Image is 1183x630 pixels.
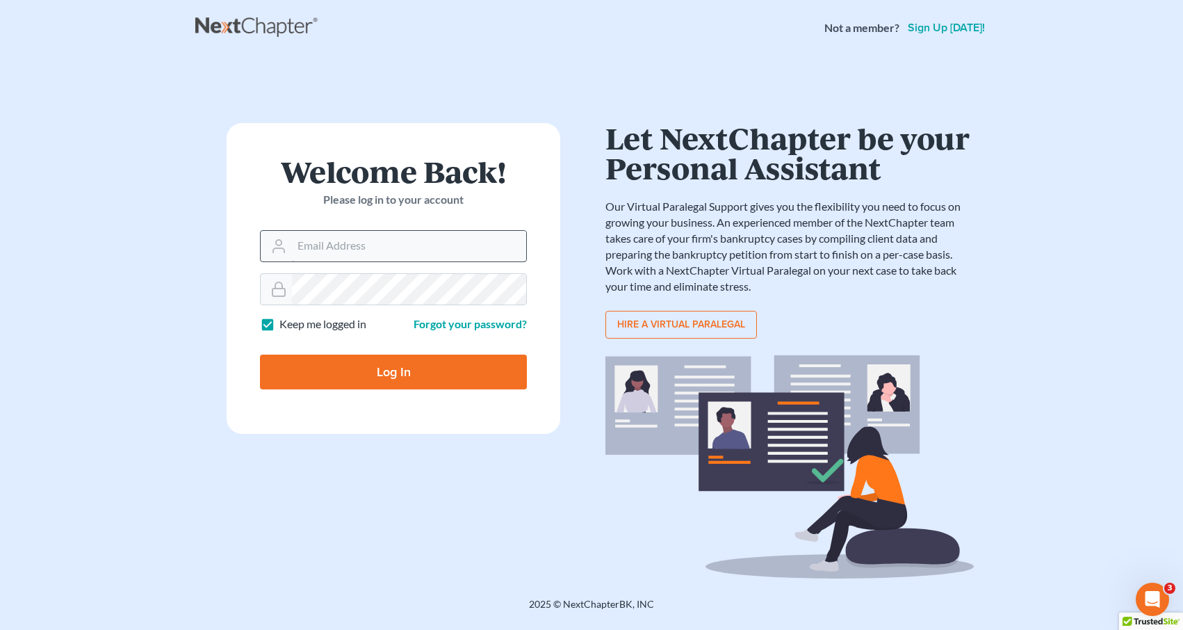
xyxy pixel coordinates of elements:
[414,317,527,330] a: Forgot your password?
[195,597,988,622] div: 2025 © NextChapterBK, INC
[1136,583,1169,616] iframe: Intercom live chat
[905,22,988,33] a: Sign up [DATE]!
[605,311,757,339] a: Hire a virtual paralegal
[260,355,527,389] input: Log In
[605,355,974,579] img: virtual_paralegal_bg-b12c8cf30858a2b2c02ea913d52db5c468ecc422855d04272ea22d19010d70dc.svg
[824,20,899,36] strong: Not a member?
[279,316,366,332] label: Keep me logged in
[1164,583,1175,594] span: 3
[605,199,974,294] p: Our Virtual Paralegal Support gives you the flexibility you need to focus on growing your busines...
[292,231,526,261] input: Email Address
[260,156,527,186] h1: Welcome Back!
[260,192,527,208] p: Please log in to your account
[605,123,974,182] h1: Let NextChapter be your Personal Assistant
